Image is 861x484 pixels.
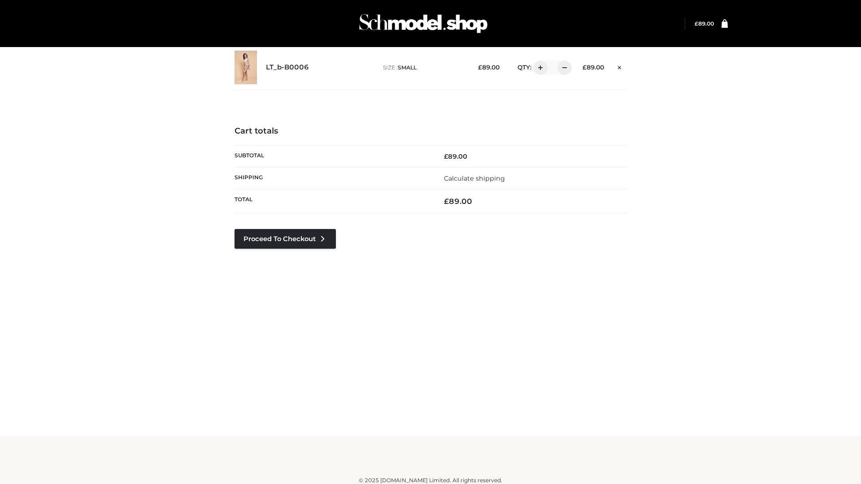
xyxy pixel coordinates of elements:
bdi: 89.00 [478,64,500,71]
span: £ [444,197,449,206]
h4: Cart totals [235,126,626,136]
img: Schmodel Admin 964 [356,6,491,41]
img: LT_b-B0006 - SMALL [235,51,257,84]
bdi: 89.00 [583,64,604,71]
a: Proceed to Checkout [235,229,336,249]
div: QTY: [509,60,569,75]
span: £ [444,152,448,160]
th: Total [235,190,430,213]
th: Shipping [235,167,430,189]
a: £89.00 [695,20,714,27]
th: Subtotal [235,145,430,167]
a: LT_b-B0006 [266,63,309,72]
span: £ [583,64,587,71]
span: SMALL [398,64,417,71]
bdi: 89.00 [444,152,467,160]
span: £ [478,64,482,71]
a: Calculate shipping [444,174,505,182]
a: Remove this item [613,60,626,72]
bdi: 89.00 [695,20,714,27]
p: size : [383,64,464,72]
bdi: 89.00 [444,197,472,206]
span: £ [695,20,698,27]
